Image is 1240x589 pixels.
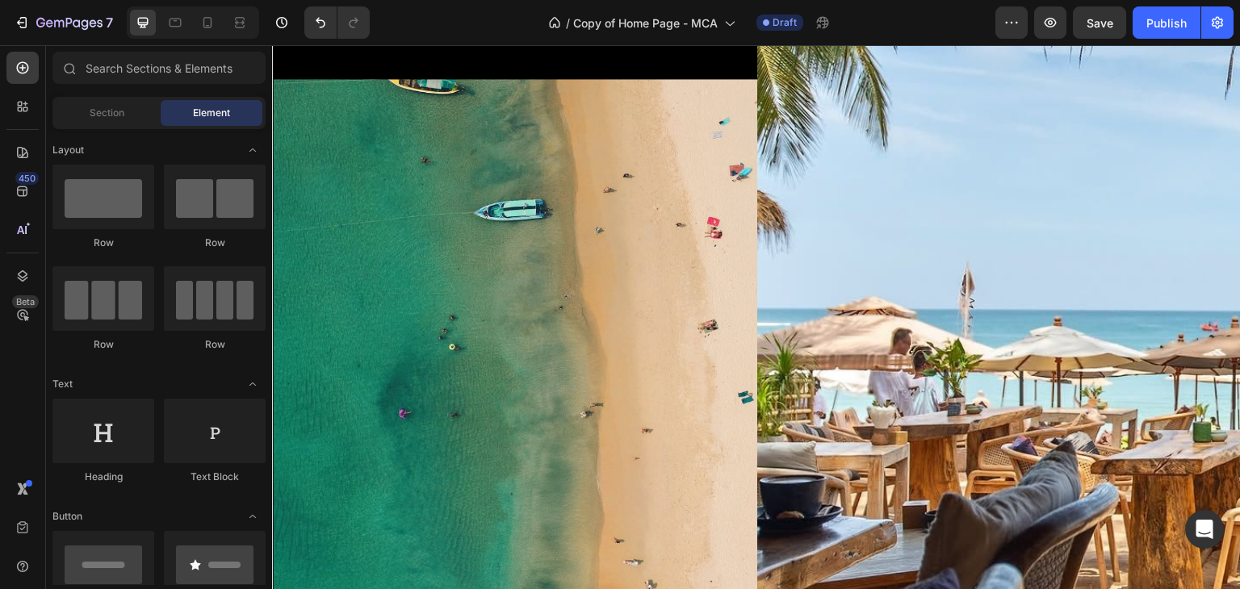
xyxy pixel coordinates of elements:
span: Copy of Home Page - MCA [573,15,718,31]
button: Publish [1133,6,1200,39]
span: Text [52,377,73,391]
span: Section [90,106,124,120]
span: Toggle open [240,137,266,163]
span: Element [193,106,230,120]
button: Save [1073,6,1126,39]
div: Beta [12,295,39,308]
span: Save [1087,16,1113,30]
div: Row [164,236,266,250]
span: / [566,15,570,31]
input: Search Sections & Elements [52,52,266,84]
div: Undo/Redo [304,6,370,39]
span: Draft [773,15,797,30]
div: Text Block [164,470,266,484]
div: Row [52,236,154,250]
button: 7 [6,6,120,39]
iframe: Design area [272,45,1240,589]
p: 7 [106,13,113,32]
div: Publish [1146,15,1187,31]
div: Open Intercom Messenger [1185,510,1224,549]
span: Layout [52,143,84,157]
div: Row [164,337,266,352]
span: Toggle open [240,371,266,397]
span: Button [52,509,82,524]
div: Heading [52,470,154,484]
span: Toggle open [240,503,266,529]
div: 450 [15,172,39,185]
div: Row [52,337,154,352]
